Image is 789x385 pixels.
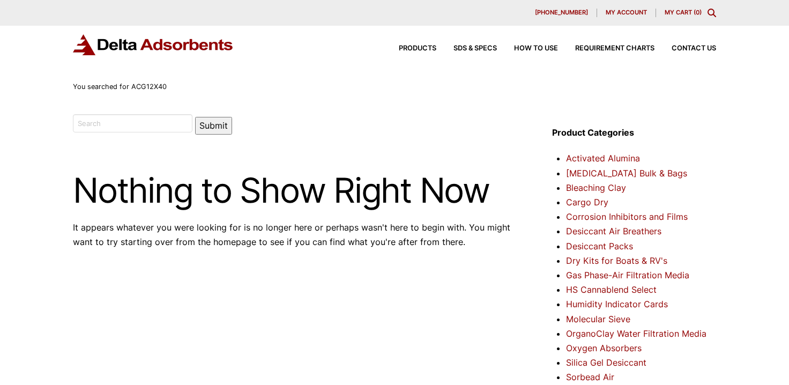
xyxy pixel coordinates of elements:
span: Contact Us [672,45,716,52]
div: Toggle Modal Content [708,9,716,17]
span: 0 [696,9,699,16]
a: Oxygen Absorbers [566,343,642,353]
a: OrganoClay Water Filtration Media [566,328,706,339]
img: Delta Adsorbents [73,34,234,55]
a: Corrosion Inhibitors and Films [566,211,688,222]
a: [MEDICAL_DATA] Bulk & Bags [566,168,687,179]
a: My Cart (0) [665,9,702,16]
a: My account [597,9,656,17]
a: Activated Alumina [566,153,640,164]
span: My account [606,10,647,16]
span: How to Use [514,45,558,52]
a: How to Use [497,45,558,52]
input: Search [73,114,192,132]
button: Submit [195,117,232,135]
a: Silica Gel Desiccant [566,357,646,368]
p: It appears whatever you were looking for is no longer here or perhaps wasn't here to begin with. ... [73,220,520,249]
a: Dry Kits for Boats & RV's [566,255,667,266]
h4: Product Categories [552,125,716,140]
span: Products [399,45,436,52]
a: [PHONE_NUMBER] [526,9,597,17]
a: Desiccant Air Breathers [566,226,661,236]
a: Cargo Dry [566,197,608,208]
a: Requirement Charts [558,45,654,52]
span: You searched for ACG12X40 [73,83,167,91]
a: SDS & SPECS [436,45,497,52]
a: Contact Us [654,45,716,52]
span: SDS & SPECS [453,45,497,52]
a: Gas Phase-Air Filtration Media [566,270,689,280]
a: Sorbead Air [566,372,614,382]
span: Requirement Charts [575,45,654,52]
a: Bleaching Clay [566,182,626,193]
a: Molecular Sieve [566,314,630,324]
span: [PHONE_NUMBER] [535,10,588,16]
a: HS Cannablend Select [566,284,657,295]
a: Humidity Indicator Cards [566,299,668,309]
a: Products [382,45,436,52]
h1: Nothing to Show Right Now [73,172,520,209]
a: Desiccant Packs [566,241,633,251]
